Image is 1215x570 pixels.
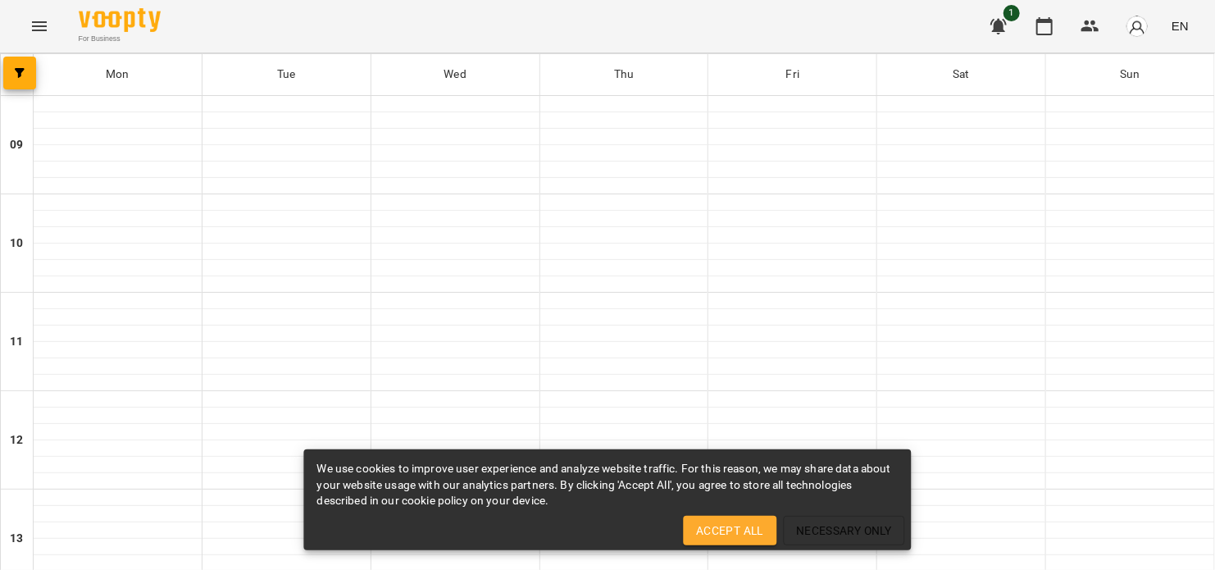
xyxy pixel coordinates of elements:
[796,521,892,540] span: Necessary Only
[1126,15,1149,38] img: avatar_s.png
[1165,11,1195,41] button: EN
[1003,5,1020,21] span: 1
[317,454,899,516] div: We use cookies to improve user experience and analyze website traffic. For this reason, we may sh...
[444,66,466,84] h6: Wed
[10,530,23,548] h6: 13
[79,8,161,32] img: Voopty Logo
[79,34,161,44] span: For Business
[10,235,23,253] h6: 10
[277,66,295,84] h6: Tue
[696,521,763,540] span: Accept All
[20,7,59,46] button: Menu
[953,66,970,84] h6: Sat
[786,66,799,84] h6: Fri
[1120,66,1140,84] h6: Sun
[683,516,776,545] button: Accept All
[10,136,23,154] h6: 09
[106,66,129,84] h6: Mon
[10,333,23,351] h6: 11
[1172,17,1189,34] span: EN
[783,516,905,545] button: Necessary Only
[614,66,634,84] h6: Thu
[10,431,23,449] h6: 12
